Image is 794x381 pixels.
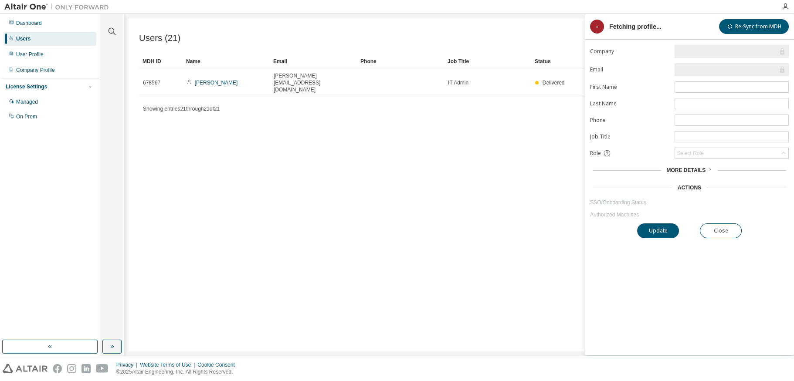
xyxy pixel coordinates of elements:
[448,79,468,86] span: IT Admin
[675,148,788,158] div: Select Role
[81,364,91,373] img: linkedin.svg
[590,199,789,206] a: SSO/Onboarding Status
[590,150,601,157] span: Role
[609,23,662,30] div: Fetching profile...
[535,54,734,68] div: Status
[637,223,679,238] button: Update
[16,67,55,74] div: Company Profile
[143,106,220,112] span: Showing entries 21 through 21 of 21
[4,3,113,11] img: Altair One
[360,54,441,68] div: Phone
[186,54,266,68] div: Name
[590,117,669,124] label: Phone
[197,361,240,368] div: Cookie Consent
[590,133,669,140] label: Job Title
[590,20,604,34] div: -
[590,48,669,55] label: Company
[590,66,669,73] label: Email
[700,223,742,238] button: Close
[719,19,789,34] button: Re-Sync from MDH
[139,33,180,43] span: Users (21)
[143,54,179,68] div: MDH ID
[448,54,528,68] div: Job Title
[143,79,160,86] span: 678567
[3,364,48,373] img: altair_logo.svg
[16,51,44,58] div: User Profile
[666,167,706,173] span: More Details
[140,361,197,368] div: Website Terms of Use
[274,72,353,93] span: [PERSON_NAME][EMAIL_ADDRESS][DOMAIN_NAME]
[590,211,789,218] a: Authorized Machines
[67,364,76,373] img: instagram.svg
[53,364,62,373] img: facebook.svg
[116,368,240,376] p: © 2025 Altair Engineering, Inc. All Rights Reserved.
[16,113,37,120] div: On Prem
[96,364,109,373] img: youtube.svg
[678,184,701,191] div: Actions
[16,35,31,42] div: Users
[195,80,238,86] a: [PERSON_NAME]
[16,20,42,27] div: Dashboard
[543,80,565,86] span: Delivered
[590,100,669,107] label: Last Name
[16,98,38,105] div: Managed
[590,84,669,91] label: First Name
[116,361,140,368] div: Privacy
[677,150,703,157] div: Select Role
[6,83,47,90] div: License Settings
[273,54,353,68] div: Email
